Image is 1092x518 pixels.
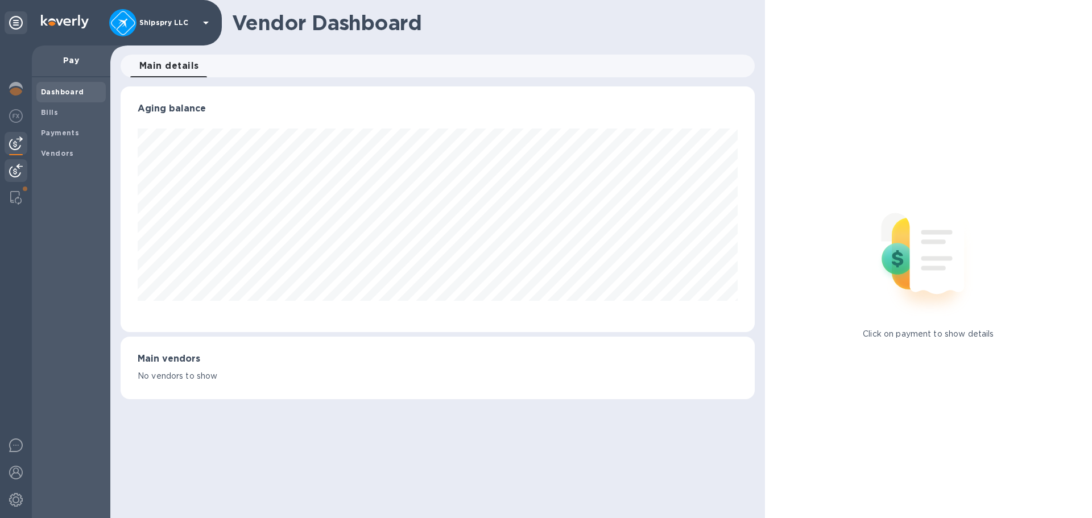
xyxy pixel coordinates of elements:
p: Shipspry LLC [139,19,196,27]
b: Payments [41,129,79,137]
b: Bills [41,108,58,117]
div: Unpin categories [5,11,27,34]
b: Vendors [41,149,74,158]
h3: Aging balance [138,103,738,114]
img: Logo [41,15,89,28]
h1: Vendor Dashboard [232,11,747,35]
span: Main details [139,58,199,74]
p: No vendors to show [138,370,738,382]
h3: Main vendors [138,354,738,364]
b: Dashboard [41,88,84,96]
p: Pay [41,55,101,66]
img: Foreign exchange [9,109,23,123]
p: Click on payment to show details [863,328,994,340]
